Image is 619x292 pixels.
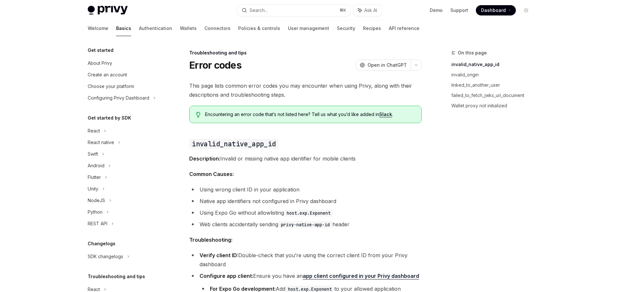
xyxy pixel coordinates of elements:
code: privy-native-app-id [278,221,332,228]
strong: For Expo Go development: [210,286,276,292]
a: Authentication [139,21,172,36]
a: Security [337,21,355,36]
a: Welcome [88,21,108,36]
span: This page lists common error codes you may encounter when using Privy, along with their descripti... [189,81,422,99]
code: host.exp.Exponent [284,209,333,217]
div: Flutter [88,173,101,181]
div: Choose your platform [88,83,134,90]
div: SDK changelogs [88,253,123,260]
a: invalid_native_app_id [451,59,536,70]
strong: Common Causes: [189,171,234,177]
div: Search... [250,6,268,14]
a: Create an account [83,69,165,81]
div: Troubleshooting and tips [189,50,422,56]
a: API reference [389,21,419,36]
li: Double-check that you’re using the correct client ID from your Privy dashboard [189,251,422,269]
a: invalid_origin [451,70,536,80]
li: Using Expo Go without allowlisting [189,208,422,217]
div: Configuring Privy Dashboard [88,94,149,102]
span: ⌘ K [339,8,346,13]
div: Android [88,162,104,170]
strong: Verify client ID: [200,252,238,258]
a: app client configured in your Privy dashboard [303,273,419,279]
div: NodeJS [88,197,105,204]
button: Search...⌘K [237,5,350,16]
a: Dashboard [476,5,516,15]
a: Wallet proxy not initialized [451,101,536,111]
a: Wallets [180,21,197,36]
a: User management [288,21,329,36]
a: Support [450,7,468,14]
li: Native app identifiers not configured in Privy dashboard [189,197,422,206]
a: Demo [430,7,443,14]
li: Using wrong client ID in your application [189,185,422,194]
span: On this page [458,49,487,57]
a: failed_to_fetch_jwks_uri_document [451,90,536,101]
strong: Configure app client: [200,273,253,279]
h1: Error codes [189,59,241,71]
div: REST API [88,220,107,228]
a: linked_to_another_user [451,80,536,90]
a: Choose your platform [83,81,165,92]
span: Dashboard [481,7,506,14]
a: Connectors [204,21,231,36]
h5: Get started by SDK [88,114,131,122]
code: invalid_native_app_id [189,139,278,149]
div: About Privy [88,59,112,67]
svg: Tip [196,112,201,118]
strong: Description: [189,155,220,162]
span: Encountering an error code that’s not listed here? Tell us what you’d like added in . [205,111,415,118]
strong: Troubleshooting: [189,237,232,243]
div: React native [88,139,114,146]
a: About Privy [83,57,165,69]
button: Toggle dark mode [521,5,531,15]
a: Basics [116,21,131,36]
h5: Get started [88,46,113,54]
a: Policies & controls [238,21,280,36]
h5: Troubleshooting and tips [88,273,145,280]
div: Unity [88,185,98,193]
div: Create an account [88,71,127,79]
span: Ask AI [364,7,377,14]
div: Swift [88,150,98,158]
div: React [88,127,100,135]
img: light logo [88,6,128,15]
h5: Changelogs [88,240,115,248]
a: Recipes [363,21,381,36]
button: Ask AI [353,5,382,16]
span: Invalid or missing native app identifier for mobile clients [189,154,422,163]
a: Slack [379,112,392,117]
div: Python [88,208,103,216]
button: Open in ChatGPT [356,60,411,71]
span: Open in ChatGPT [368,62,407,68]
li: Web clients accidentally sending header [189,220,422,229]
